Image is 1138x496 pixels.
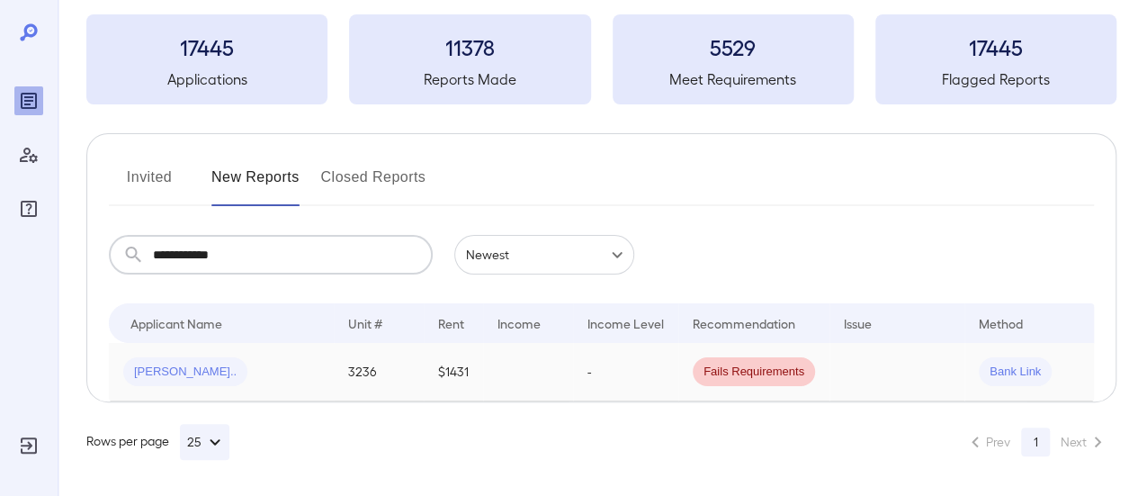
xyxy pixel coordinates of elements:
[86,32,327,61] h3: 17445
[1021,428,1050,456] button: page 1
[86,68,327,90] h5: Applications
[109,163,190,206] button: Invited
[348,312,382,334] div: Unit #
[14,431,43,460] div: Log Out
[438,312,467,334] div: Rent
[14,140,43,169] div: Manage Users
[86,424,229,460] div: Rows per page
[875,32,1116,61] h3: 17445
[424,343,483,401] td: $1431
[349,32,590,61] h3: 11378
[123,364,247,381] span: [PERSON_NAME]..
[211,163,300,206] button: New Reports
[454,235,634,275] div: Newest
[14,194,43,223] div: FAQ
[693,364,815,381] span: Fails Requirements
[693,312,795,334] div: Recommendation
[844,312,873,334] div: Issue
[497,312,541,334] div: Income
[86,14,1116,104] summary: 17445Applications11378Reports Made5529Meet Requirements17445Flagged Reports
[321,163,426,206] button: Closed Reports
[130,312,222,334] div: Applicant Name
[349,68,590,90] h5: Reports Made
[979,364,1052,381] span: Bank Link
[956,428,1116,456] nav: pagination navigation
[334,343,424,401] td: 3236
[587,312,664,334] div: Income Level
[180,424,229,460] button: 25
[14,86,43,115] div: Reports
[875,68,1116,90] h5: Flagged Reports
[613,68,854,90] h5: Meet Requirements
[613,32,854,61] h3: 5529
[979,312,1023,334] div: Method
[573,343,678,401] td: -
